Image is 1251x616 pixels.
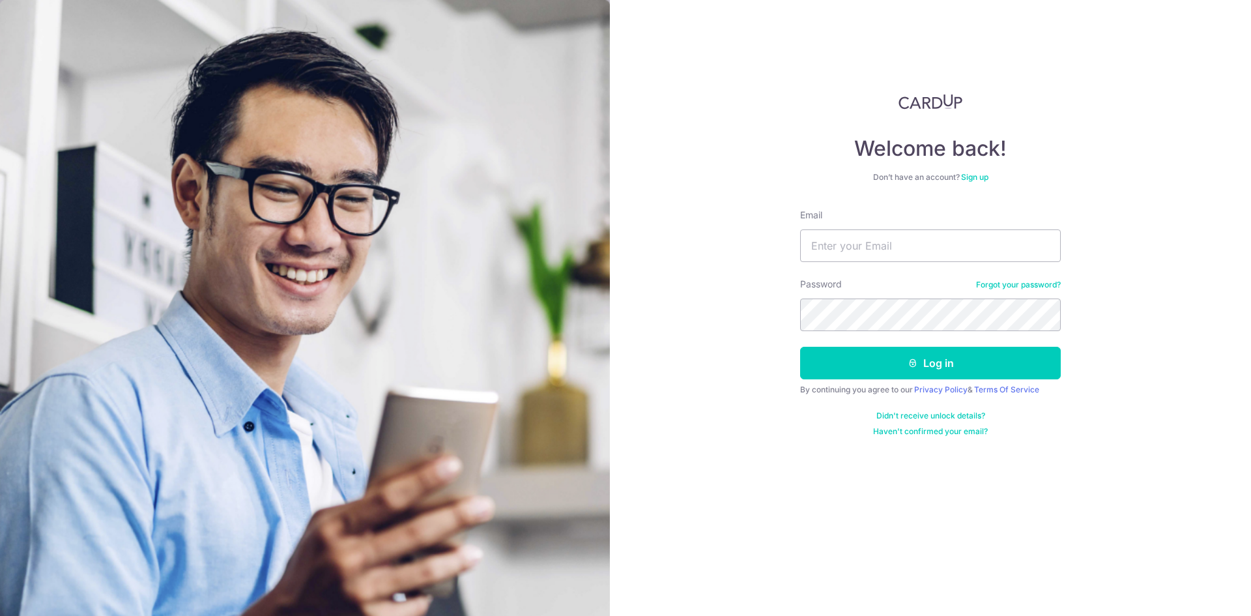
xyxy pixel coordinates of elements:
label: Password [800,278,842,291]
a: Privacy Policy [914,385,968,394]
a: Haven't confirmed your email? [873,426,988,437]
button: Log in [800,347,1061,379]
div: By continuing you agree to our & [800,385,1061,395]
div: Don’t have an account? [800,172,1061,183]
a: Sign up [961,172,988,182]
h4: Welcome back! [800,136,1061,162]
a: Didn't receive unlock details? [876,411,985,421]
img: CardUp Logo [899,94,962,110]
a: Forgot your password? [976,280,1061,290]
label: Email [800,209,822,222]
input: Enter your Email [800,229,1061,262]
a: Terms Of Service [974,385,1039,394]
